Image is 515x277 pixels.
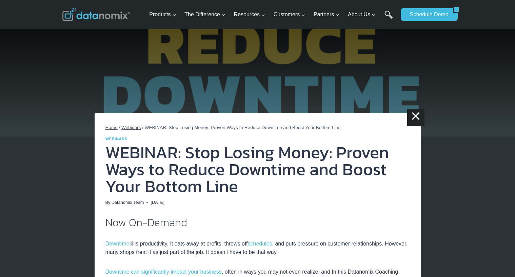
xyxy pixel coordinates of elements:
[105,125,118,130] a: Home
[121,125,141,130] a: Webinars
[142,125,143,130] span: /
[119,125,120,130] span: /
[151,199,164,206] time: [DATE]
[348,10,376,19] span: About Us
[112,200,144,205] a: Datanomix Team
[105,217,410,228] h2: Now On-Demand
[248,241,272,247] a: schedules
[105,199,111,206] span: By
[105,269,222,275] a: Downtime can significantly impact your business
[146,4,397,26] nav: Primary Navigation
[62,8,130,21] img: Datanomix
[184,10,225,19] span: The Difference
[105,241,130,247] a: Downtime
[407,109,424,126] a: ×
[274,10,305,19] span: Customers
[401,8,453,21] a: Schedule Demo
[105,144,410,195] h1: WEBINAR: Stop Losing Money: Proven Ways to Reduce Downtime and Boost Your Bottom Line
[105,124,410,131] nav: Breadcrumbs
[105,239,410,257] p: kills productivity. It eats away at profits, throws off , and puts pressure on customer relations...
[314,10,339,19] span: Partners
[384,10,393,26] a: Search
[145,125,341,130] span: WEBINAR: Stop Losing Money: Proven Ways to Reduce Downtime and Boost Your Bottom Line
[149,10,176,19] span: Products
[234,10,265,19] span: Resources
[105,137,127,141] a: Webinars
